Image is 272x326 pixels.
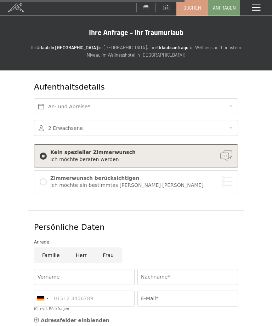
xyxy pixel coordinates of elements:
[50,149,232,156] div: Kein spezieller Zimmerwunsch
[34,82,204,93] div: Aufenthaltsdetails
[34,222,238,233] div: Persönliche Daten
[34,291,135,307] input: 01512 3456789
[177,0,208,15] a: Buchen
[209,0,240,15] a: Anfragen
[34,291,51,306] div: Germany (Deutschland): +49
[50,156,232,163] div: Ich möchte beraten werden
[89,28,183,37] span: Ihre Anfrage - Ihr Traumurlaub
[183,5,201,11] span: Buchen
[157,45,188,50] strong: Urlaubsanfrage
[41,318,109,323] span: Adressfelder einblenden
[34,239,238,246] div: Anrede
[36,45,98,50] strong: Urlaub in [GEOGRAPHIC_DATA]
[28,44,244,59] p: Ihr im [GEOGRAPHIC_DATA]. Ihre für Wellness auf höchstem Niveau im Wellnesshotel in [GEOGRAPHIC_D...
[50,182,232,189] div: Ich möchte ein bestimmtes [PERSON_NAME] [PERSON_NAME]
[213,5,236,11] span: Anfragen
[50,175,232,182] div: Zimmerwunsch berücksichtigen
[34,307,69,311] label: für evtl. Rückfragen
